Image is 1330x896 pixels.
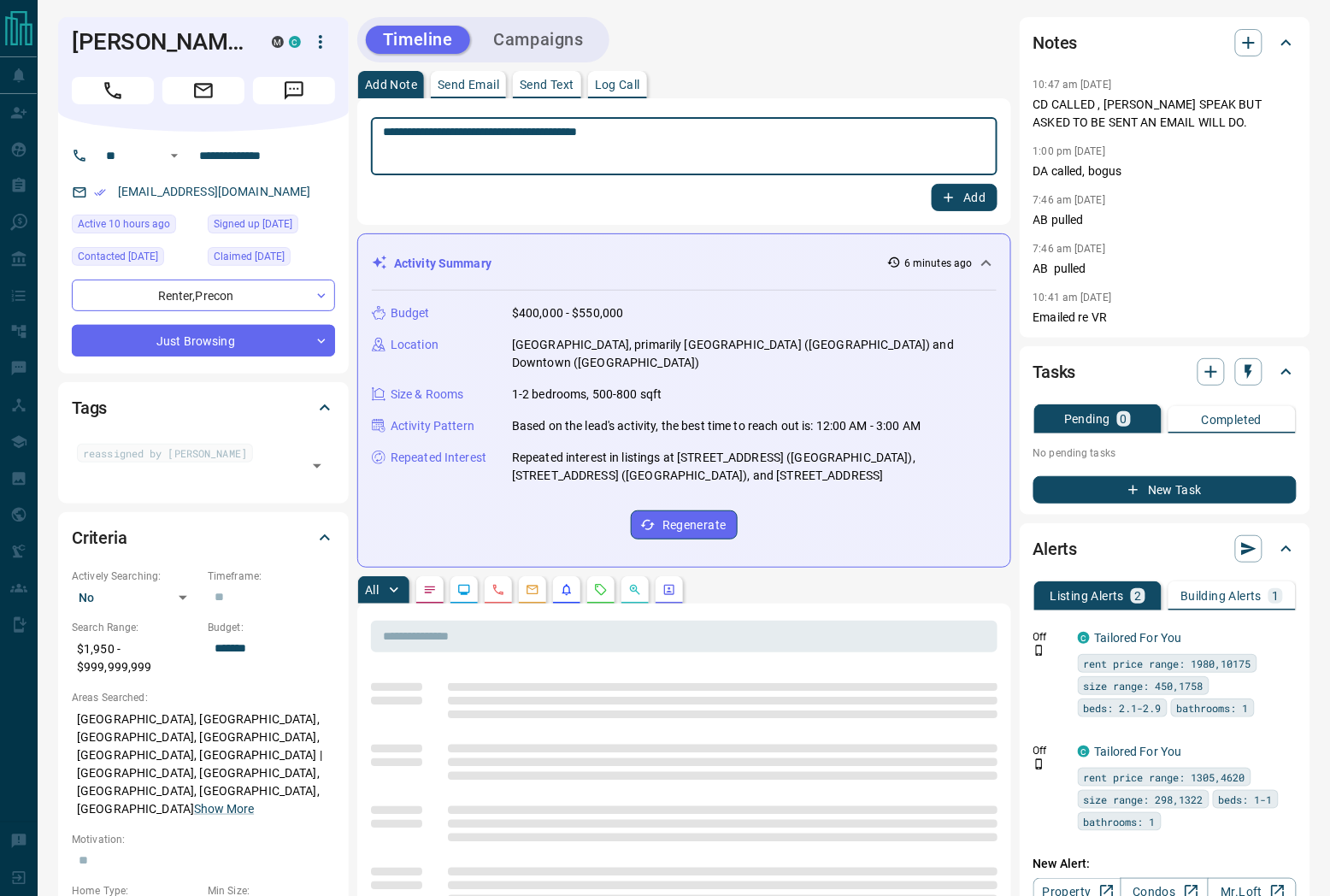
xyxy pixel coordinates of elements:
p: Log Call [595,79,640,91]
a: [EMAIL_ADDRESS][DOMAIN_NAME] [118,185,311,198]
span: Email [162,77,244,104]
div: condos.ca [1078,746,1090,757]
div: Alerts [1033,528,1297,569]
span: Active 10 hours ago [78,215,170,233]
span: size range: 450,1758 [1084,677,1203,694]
p: 1:00 pm [DATE] [1033,145,1106,157]
p: [GEOGRAPHIC_DATA], primarily [GEOGRAPHIC_DATA] ([GEOGRAPHIC_DATA]) and Downtown ([GEOGRAPHIC_DATA]) [512,336,997,372]
p: DA called, bogus [1033,162,1297,180]
p: CD CALLED , [PERSON_NAME] SPEAK BUT ASKED TO BE SENT AN EMAIL WILL DO. [1033,96,1297,132]
svg: Requests [594,583,608,597]
p: Off [1033,743,1068,758]
div: condos.ca [289,36,301,48]
span: rent price range: 1980,10175 [1084,655,1251,672]
svg: Lead Browsing Activity [457,583,471,597]
p: [GEOGRAPHIC_DATA], [GEOGRAPHIC_DATA], [GEOGRAPHIC_DATA], [GEOGRAPHIC_DATA], [GEOGRAPHIC_DATA], [G... [72,705,335,823]
p: Send Text [520,79,574,91]
div: mrloft.ca [272,36,284,48]
svg: Agent Actions [662,583,676,597]
svg: Push Notification Only [1033,645,1045,657]
svg: Emails [526,583,539,597]
div: Wed Jul 20 2016 [208,215,335,239]
p: Size & Rooms [391,386,464,404]
span: beds: 1-1 [1219,791,1273,808]
button: New Task [1033,476,1297,504]
p: Budget: [208,620,335,635]
p: 7:46 am [DATE] [1033,243,1106,255]
button: Campaigns [477,26,601,54]
a: Tailored For You [1095,745,1182,758]
p: 10:47 am [DATE] [1033,79,1112,91]
p: Activity Summary [394,255,491,273]
div: Notes [1033,22,1297,63]
h2: Tasks [1033,358,1076,386]
h2: Notes [1033,29,1078,56]
div: Tasks [1033,351,1297,392]
p: Send Email [438,79,499,91]
p: Pending [1064,413,1110,425]
p: Timeframe: [208,569,335,584]
h2: Tags [72,394,107,421]
span: bathrooms: 1 [1084,813,1156,830]
div: Sat Sep 06 2025 [208,247,335,271]
div: Tags [72,387,335,428]
h1: [PERSON_NAME] [72,28,246,56]
span: Signed up [DATE] [214,215,292,233]
button: Show More [194,800,254,818]
button: Add [932,184,997,211]
p: Motivation: [72,832,335,847]
p: Emailed re VR [1033,309,1297,327]
p: $1,950 - $999,999,999 [72,635,199,681]
div: No [72,584,199,611]
span: Call [72,77,154,104]
p: 0 [1121,413,1127,425]
p: Search Range: [72,620,199,635]
button: Regenerate [631,510,738,539]
div: Just Browsing [72,325,335,357]
p: Based on the lead's activity, the best time to reach out is: 12:00 AM - 3:00 AM [512,417,921,435]
p: Add Note [365,79,417,91]
p: 1 [1272,590,1279,602]
h2: Criteria [72,524,127,551]
p: Actively Searching: [72,569,199,584]
span: bathrooms: 1 [1177,699,1249,716]
p: Budget [391,304,430,322]
button: Open [305,454,329,478]
p: Building Alerts [1180,590,1262,602]
p: Areas Searched: [72,690,335,705]
p: 2 [1134,590,1141,602]
svg: Email Verified [94,186,106,198]
span: beds: 2.1-2.9 [1084,699,1162,716]
svg: Calls [491,583,505,597]
span: Message [253,77,335,104]
p: 7:46 am [DATE] [1033,194,1106,206]
p: Repeated Interest [391,449,486,467]
p: 10:41 am [DATE] [1033,292,1112,304]
p: Listing Alerts [1050,590,1125,602]
span: Claimed [DATE] [214,248,285,265]
p: AB pulled [1033,260,1297,278]
button: Timeline [366,26,470,54]
div: Fri Sep 12 2025 [72,247,199,271]
span: Contacted [DATE] [78,248,158,265]
p: Off [1033,629,1068,645]
p: Location [391,336,438,354]
div: Renter , Precon [72,280,335,311]
h2: Alerts [1033,535,1078,563]
div: Criteria [72,517,335,558]
div: Activity Summary6 minutes ago [372,248,997,280]
a: Tailored For You [1095,631,1182,645]
p: 6 minutes ago [904,256,972,271]
svg: Opportunities [628,583,642,597]
svg: Push Notification Only [1033,758,1045,770]
div: Tue Oct 14 2025 [72,215,199,239]
button: Open [164,145,185,166]
p: Activity Pattern [391,417,474,435]
svg: Notes [423,583,437,597]
svg: Listing Alerts [560,583,574,597]
span: size range: 298,1322 [1084,791,1203,808]
div: condos.ca [1078,632,1090,644]
p: New Alert: [1033,855,1297,873]
p: No pending tasks [1033,440,1297,466]
p: 1-2 bedrooms, 500-800 sqft [512,386,662,404]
